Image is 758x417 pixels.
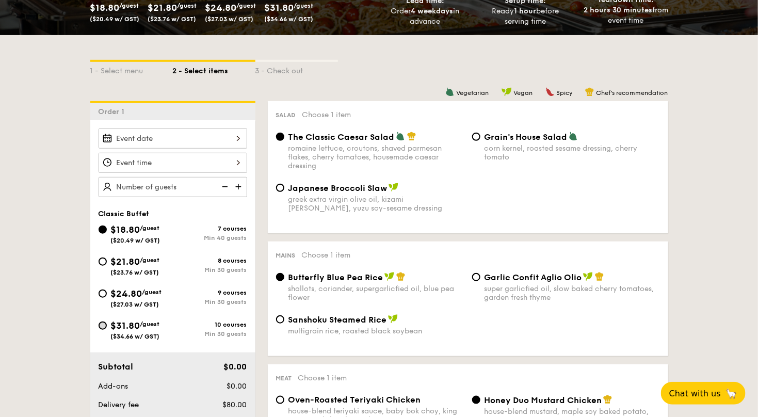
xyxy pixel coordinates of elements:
input: $21.80/guest($23.76 w/ GST)8 coursesMin 30 guests [99,258,107,266]
img: icon-chef-hat.a58ddaea.svg [407,132,416,141]
span: Sanshoku Steamed Rice [288,315,387,325]
img: icon-spicy.37a8142b.svg [545,87,555,97]
span: /guest [140,256,160,264]
span: Japanese Broccoli Slaw [288,183,388,193]
img: icon-vegan.f8ff3823.svg [502,87,512,97]
div: Order in advance [379,6,472,27]
span: $24.80 [111,288,142,299]
span: $0.00 [223,362,247,372]
span: Spicy [557,89,573,97]
img: icon-vegetarian.fe4039eb.svg [396,132,405,141]
div: romaine lettuce, croutons, shaved parmesan flakes, cherry tomatoes, housemade caesar dressing [288,144,464,170]
span: $31.80 [265,2,294,13]
strong: 1 hour [514,7,537,15]
span: Grain's House Salad [485,132,568,142]
div: 2 - Select items [173,62,255,76]
input: Event time [99,153,247,173]
div: Min 30 guests [173,298,247,306]
img: icon-chef-hat.a58ddaea.svg [585,87,594,97]
span: Salad [276,111,296,119]
input: Grain's House Saladcorn kernel, roasted sesame dressing, cherry tomato [472,133,480,141]
span: $0.00 [227,382,247,391]
span: Chat with us [669,389,721,398]
img: icon-vegan.f8ff3823.svg [583,272,593,281]
span: /guest [237,2,256,9]
img: icon-chef-hat.a58ddaea.svg [595,272,604,281]
div: corn kernel, roasted sesame dressing, cherry tomato [485,144,660,162]
input: Garlic Confit Aglio Oliosuper garlicfied oil, slow baked cherry tomatoes, garden fresh thyme [472,273,480,281]
span: ($20.49 w/ GST) [90,15,140,23]
span: $21.80 [148,2,178,13]
div: super garlicfied oil, slow baked cherry tomatoes, garden fresh thyme [485,284,660,302]
span: Delivery fee [99,400,139,409]
span: Order 1 [99,107,129,116]
span: ($23.76 w/ GST) [148,15,197,23]
span: Choose 1 item [298,374,347,382]
input: Butterfly Blue Pea Riceshallots, coriander, supergarlicfied oil, blue pea flower [276,273,284,281]
span: Butterfly Blue Pea Rice [288,272,383,282]
input: $24.80/guest($27.03 w/ GST)9 coursesMin 30 guests [99,290,107,298]
input: $31.80/guest($34.66 w/ GST)10 coursesMin 30 guests [99,322,107,330]
span: $24.80 [205,2,237,13]
img: icon-chef-hat.a58ddaea.svg [603,395,612,404]
span: ($23.76 w/ GST) [111,269,159,276]
img: icon-vegetarian.fe4039eb.svg [569,132,578,141]
span: $21.80 [111,256,140,267]
div: 9 courses [173,289,247,296]
input: Number of guests [99,177,247,197]
span: Vegetarian [457,89,489,97]
span: ($27.03 w/ GST) [111,301,159,308]
span: $18.80 [90,2,120,13]
input: Oven-Roasted Teriyaki Chickenhouse-blend teriyaki sauce, baby bok choy, king oyster and shiitake ... [276,396,284,404]
span: ($20.49 w/ GST) [111,237,160,244]
div: Min 30 guests [173,330,247,338]
input: $18.80/guest($20.49 w/ GST)7 coursesMin 40 guests [99,226,107,234]
img: icon-chef-hat.a58ddaea.svg [396,272,406,281]
span: Mains [276,252,296,259]
span: /guest [140,224,160,232]
span: Chef's recommendation [596,89,668,97]
span: ($27.03 w/ GST) [205,15,254,23]
div: Ready before serving time [479,6,572,27]
div: shallots, coriander, supergarlicfied oil, blue pea flower [288,284,464,302]
input: The Classic Caesar Saladromaine lettuce, croutons, shaved parmesan flakes, cherry tomatoes, house... [276,133,284,141]
img: icon-vegan.f8ff3823.svg [388,314,398,324]
img: icon-vegan.f8ff3823.svg [384,272,395,281]
span: Oven-Roasted Teriyaki Chicken [288,395,421,405]
button: Chat with us🦙 [661,382,746,405]
input: Event date [99,129,247,149]
span: Choose 1 item [302,251,351,260]
span: ($34.66 w/ GST) [265,15,314,23]
span: Choose 1 item [302,110,351,119]
span: 🦙 [725,388,737,399]
div: multigrain rice, roasted black soybean [288,327,464,335]
span: Add-ons [99,382,128,391]
span: Subtotal [99,362,134,372]
span: /guest [120,2,139,9]
span: ($34.66 w/ GST) [111,333,160,340]
div: 10 courses [173,321,247,328]
div: Min 30 guests [173,266,247,274]
span: Honey Duo Mustard Chicken [485,395,602,405]
span: Classic Buffet [99,210,150,218]
span: /guest [140,320,160,328]
span: /guest [294,2,314,9]
div: from event time [580,5,672,26]
input: Honey Duo Mustard Chickenhouse-blend mustard, maple soy baked potato, parsley [472,396,480,404]
span: /guest [178,2,197,9]
input: Sanshoku Steamed Ricemultigrain rice, roasted black soybean [276,315,284,324]
img: icon-add.58712e84.svg [232,177,247,197]
span: Garlic Confit Aglio Olio [485,272,582,282]
span: Vegan [514,89,533,97]
img: icon-vegetarian.fe4039eb.svg [445,87,455,97]
div: 7 courses [173,225,247,232]
span: /guest [142,288,162,296]
div: Min 40 guests [173,234,247,242]
span: $18.80 [111,224,140,235]
span: Meat [276,375,292,382]
strong: 2 hours 30 minutes [584,6,652,14]
span: The Classic Caesar Salad [288,132,395,142]
div: greek extra virgin olive oil, kizami [PERSON_NAME], yuzu soy-sesame dressing [288,195,464,213]
span: $31.80 [111,320,140,331]
strong: 4 weekdays [411,7,453,15]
